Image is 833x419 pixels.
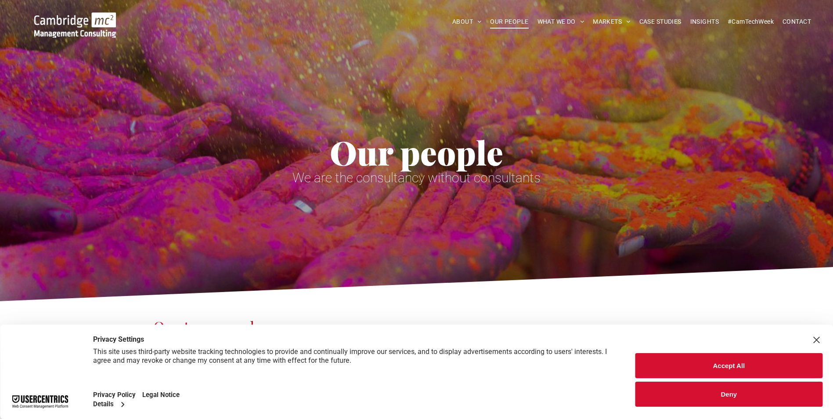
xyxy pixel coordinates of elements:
a: OUR PEOPLE [486,15,533,29]
a: ABOUT [448,15,486,29]
a: #CamTechWeek [723,15,778,29]
a: MARKETS [588,15,635,29]
span: Our people [330,130,503,174]
a: INSIGHTS [686,15,723,29]
span: Our team can be [153,316,267,337]
a: CONTACT [778,15,815,29]
a: WHAT WE DO [533,15,589,29]
a: CASE STUDIES [635,15,686,29]
a: Your Business Transformed | Cambridge Management Consulting [34,14,116,23]
span: We are the consultancy without consultants [292,170,541,185]
img: Cambridge MC Logo [34,12,116,38]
